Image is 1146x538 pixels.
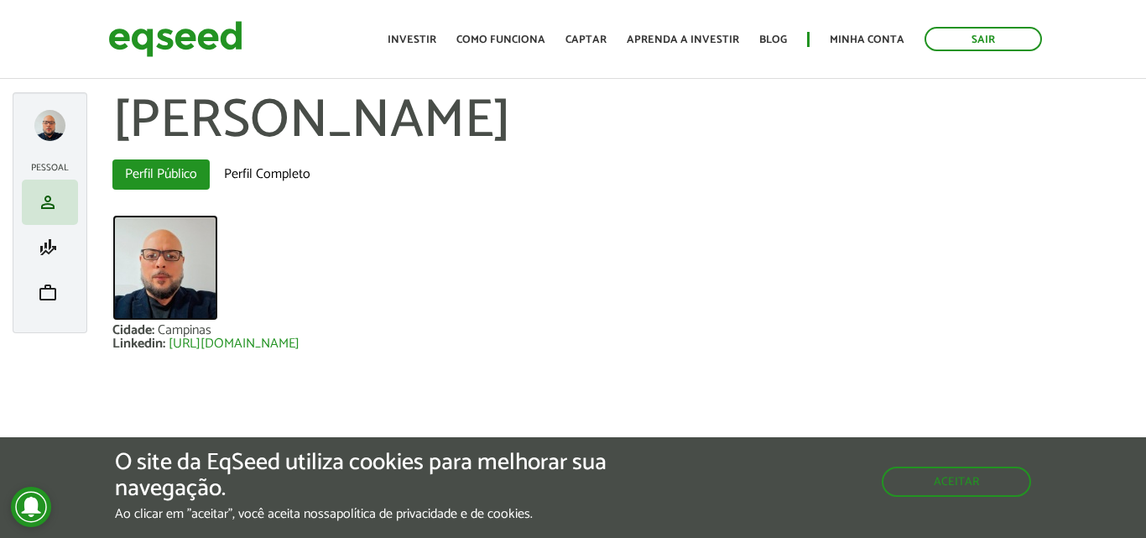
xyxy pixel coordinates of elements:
a: finance_mode [26,238,74,258]
a: Como funciona [456,34,545,45]
img: EqSeed [108,17,242,61]
span: : [163,332,165,355]
h1: [PERSON_NAME] [112,92,1133,151]
button: Aceitar [882,467,1031,497]
div: Linkedin [112,337,169,351]
a: person [26,192,74,212]
a: Expandir menu [34,110,65,141]
h5: O site da EqSeed utiliza cookies para melhorar sua navegação. [115,450,665,502]
span: work [38,283,58,303]
li: Meu perfil [22,180,78,225]
li: Minha simulação [22,225,78,270]
li: Meu portfólio [22,270,78,316]
a: Ver perfil do usuário. [112,215,218,321]
a: Blog [759,34,787,45]
p: Ao clicar em "aceitar", você aceita nossa . [115,506,665,522]
span: finance_mode [38,238,58,258]
a: work [26,283,74,303]
a: Investir [388,34,436,45]
h2: Pessoal [22,163,78,173]
img: Foto de Atairton Alves [112,215,218,321]
a: Minha conta [830,34,904,45]
a: [URL][DOMAIN_NAME] [169,337,300,351]
a: política de privacidade e de cookies [336,508,530,521]
a: Perfil Completo [211,159,323,190]
span: : [152,319,154,342]
div: Cidade [112,324,158,337]
a: Perfil Público [112,159,210,190]
a: Sair [925,27,1042,51]
a: Captar [565,34,607,45]
span: person [38,192,58,212]
a: Aprenda a investir [627,34,739,45]
div: Campinas [158,324,211,337]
